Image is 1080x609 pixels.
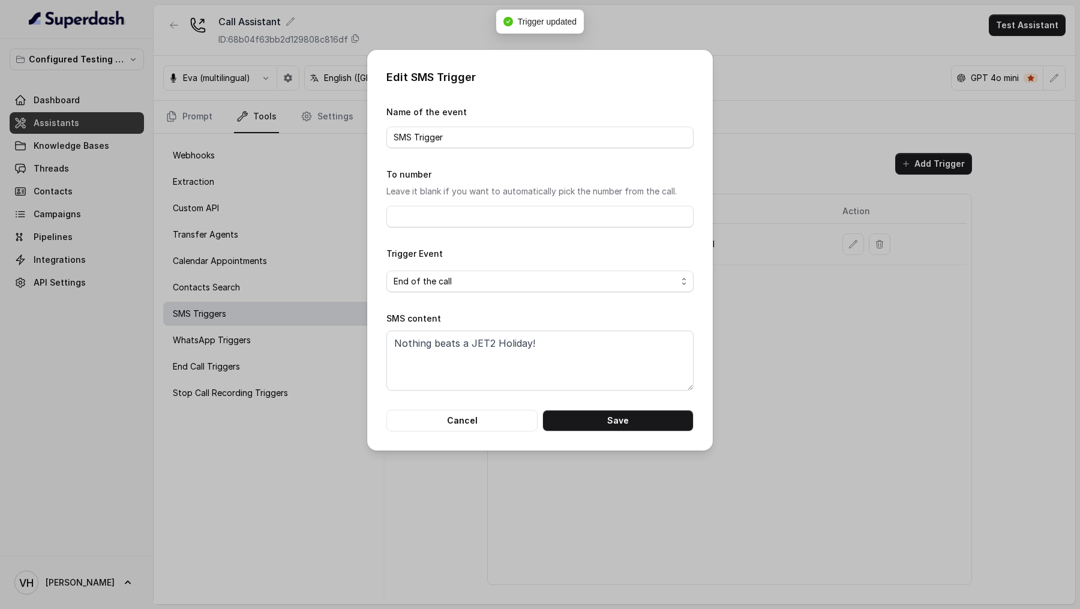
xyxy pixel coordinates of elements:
p: Edit SMS Trigger [386,69,694,86]
span: End of the call [394,274,677,289]
button: Cancel [386,410,538,431]
label: To number [386,169,431,179]
label: SMS content [386,313,441,323]
label: Trigger Event [386,248,443,259]
label: Name of the event [386,107,467,117]
span: Trigger updated [518,17,577,26]
button: End of the call [386,271,694,292]
textarea: Nothing beats a JET2 Holiday! [386,331,694,391]
p: Leave it blank if you want to automatically pick the number from the call. [386,184,694,199]
button: Save [542,410,694,431]
span: check-circle [503,17,513,26]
